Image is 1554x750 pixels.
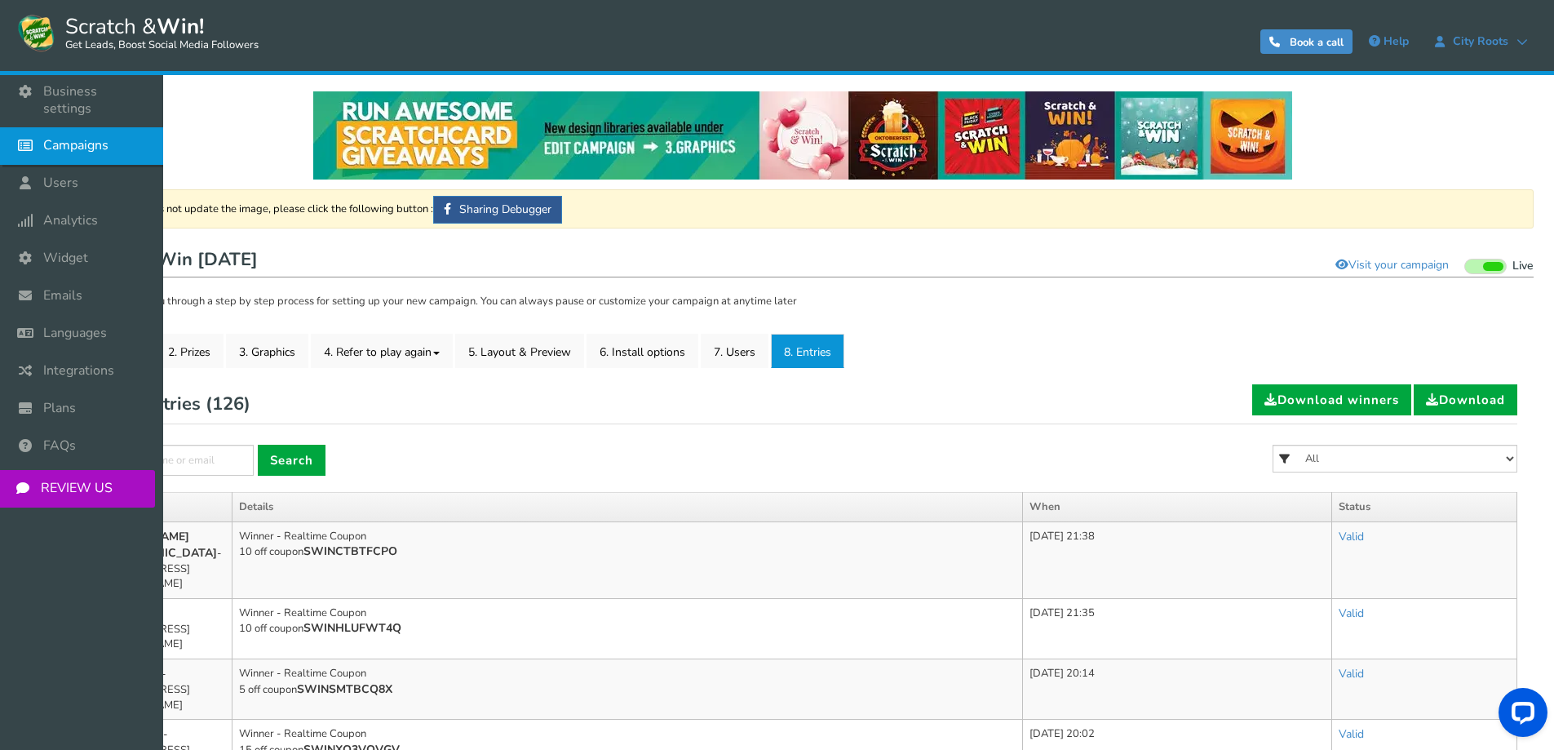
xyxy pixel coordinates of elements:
[303,544,397,559] b: SWINCTBTFCPO
[157,12,204,41] strong: Win!
[89,445,254,476] input: Search by name or email
[72,294,1534,310] p: Cool. Let's take you through a step by step process for setting up your new campaign. You can alw...
[1325,251,1459,279] a: Visit your campaign
[43,400,76,417] span: Plans
[43,83,147,118] span: Business settings
[72,245,1534,277] h1: Scratch & Win [DATE]
[1512,259,1534,274] span: Live
[43,325,107,342] span: Languages
[57,12,259,53] span: Scratch &
[311,334,453,368] a: 4. Refer to play again
[1361,29,1417,55] a: Help
[212,392,244,416] span: 126
[1290,35,1344,50] span: Book a call
[1252,384,1411,415] a: Download winners
[1414,384,1517,415] a: Download
[1332,493,1517,522] th: Status
[43,175,78,192] span: Users
[43,437,76,455] span: FAQs
[16,12,259,53] a: Scratch &Win! Get Leads, Boost Social Media Followers
[155,334,224,368] a: 2. Prizes
[43,137,108,154] span: Campaigns
[1023,659,1332,720] td: [DATE] 20:14
[1023,493,1332,522] th: When
[771,334,844,368] a: 8. Entries
[16,12,57,53] img: Scratch and Win
[313,91,1292,180] img: festival-poster-2020.webp
[1339,606,1364,621] a: Valid
[1339,666,1364,681] a: Valid
[232,598,1023,659] td: Winner - Realtime Coupon 10 off coupon
[1384,33,1409,49] span: Help
[89,384,250,424] h2: Users Entries ( )
[587,334,698,368] a: 6. Install options
[1260,29,1353,54] a: Book a call
[65,39,259,52] small: Get Leads, Boost Social Media Followers
[1339,529,1364,544] a: Valid
[1485,681,1554,750] iframe: LiveChat chat widget
[701,334,768,368] a: 7. Users
[433,196,562,224] a: Sharing Debugger
[43,250,88,267] span: Widget
[43,212,98,229] span: Analytics
[1445,35,1516,48] span: City Roots
[1023,598,1332,659] td: [DATE] 21:35
[72,189,1534,229] div: If Facebook does not update the image, please click the following button :
[226,334,308,368] a: 3. Graphics
[1023,521,1332,598] td: [DATE] 21:38
[258,445,325,476] a: Search
[232,493,1023,522] th: Details
[1339,726,1364,742] a: Valid
[43,362,114,379] span: Integrations
[43,287,82,304] span: Emails
[232,521,1023,598] td: Winner - Realtime Coupon 10 off coupon
[455,334,584,368] a: 5. Layout & Preview
[41,480,113,497] span: REVIEW US
[232,659,1023,720] td: Winner - Realtime Coupon 5 off coupon
[297,681,392,697] b: SWINSMTBCQ8X
[303,620,401,636] b: SWINHLUFWT4Q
